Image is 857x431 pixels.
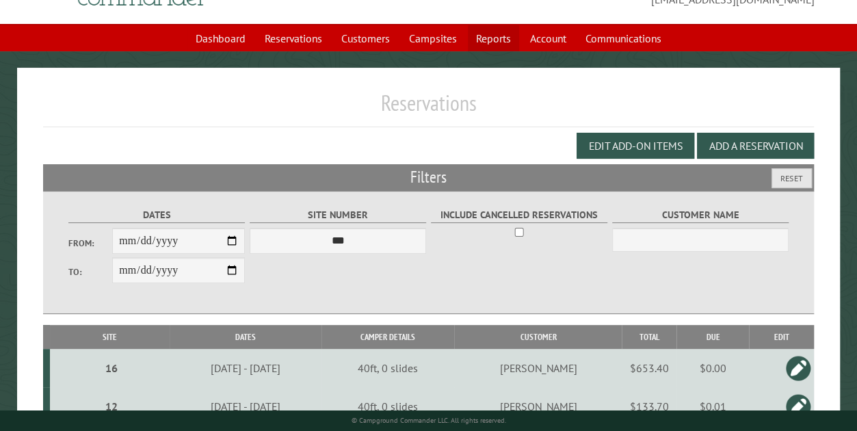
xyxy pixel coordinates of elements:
a: Dashboard [187,25,254,51]
button: Edit Add-on Items [577,133,694,159]
a: Account [522,25,575,51]
th: Camper Details [321,325,454,349]
th: Due [676,325,749,349]
label: To: [68,265,113,278]
h1: Reservations [43,90,815,127]
td: 40ft, 0 slides [321,349,454,387]
a: Reports [468,25,519,51]
label: Include Cancelled Reservations [431,207,608,223]
label: Dates [68,207,246,223]
th: Edit [749,325,814,349]
td: $653.40 [622,349,676,387]
div: [DATE] - [DATE] [172,400,319,413]
button: Add a Reservation [697,133,814,159]
a: Reservations [256,25,330,51]
td: 40ft, 0 slides [321,387,454,426]
a: Customers [333,25,398,51]
h2: Filters [43,164,815,190]
div: 12 [55,400,168,413]
th: Customer [454,325,622,349]
a: Campsites [401,25,465,51]
td: $0.00 [676,349,749,387]
small: © Campground Commander LLC. All rights reserved. [352,416,506,425]
td: [PERSON_NAME] [454,387,622,426]
button: Reset [772,168,812,188]
div: 16 [55,361,168,375]
div: [DATE] - [DATE] [172,361,319,375]
a: Communications [577,25,670,51]
label: Customer Name [612,207,789,223]
td: $0.01 [676,387,749,426]
td: [PERSON_NAME] [454,349,622,387]
label: Site Number [250,207,427,223]
th: Site [50,325,170,349]
td: $133.70 [622,387,676,426]
label: From: [68,237,113,250]
th: Total [622,325,676,349]
th: Dates [170,325,322,349]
